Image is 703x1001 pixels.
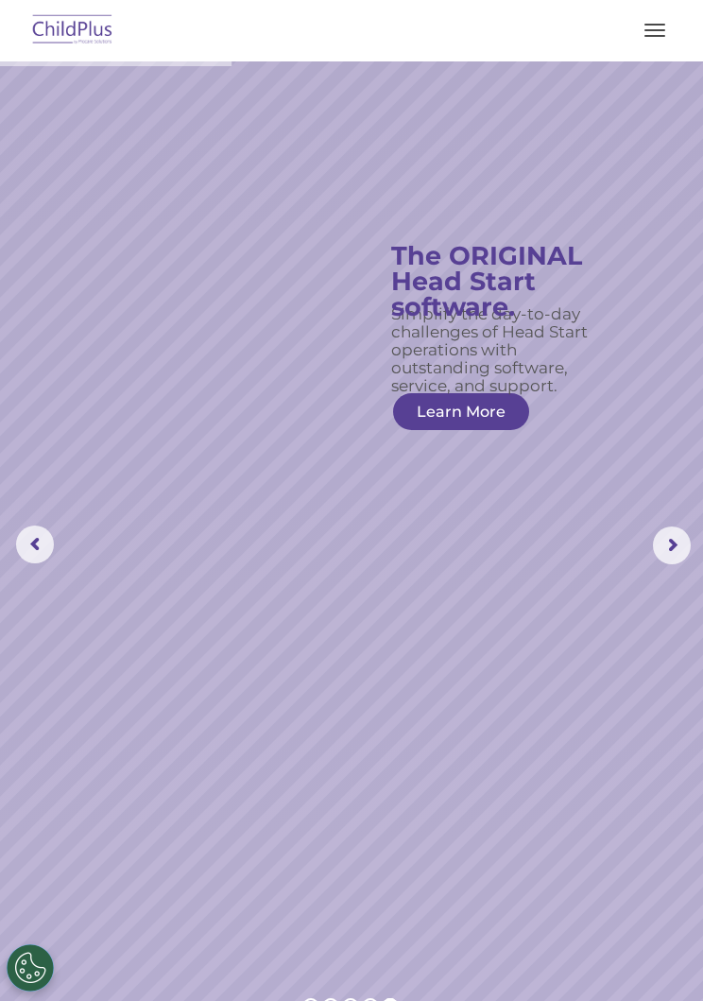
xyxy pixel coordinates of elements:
[302,187,383,201] span: Phone number
[391,243,609,319] rs-layer: The ORIGINAL Head Start software.
[7,944,54,992] button: Cookies Settings
[393,393,529,430] a: Learn More
[28,9,117,53] img: ChildPlus by Procare Solutions
[391,305,596,395] rs-layer: Simplify the day-to-day challenges of Head Start operations with outstanding software, service, a...
[302,110,360,124] span: Last name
